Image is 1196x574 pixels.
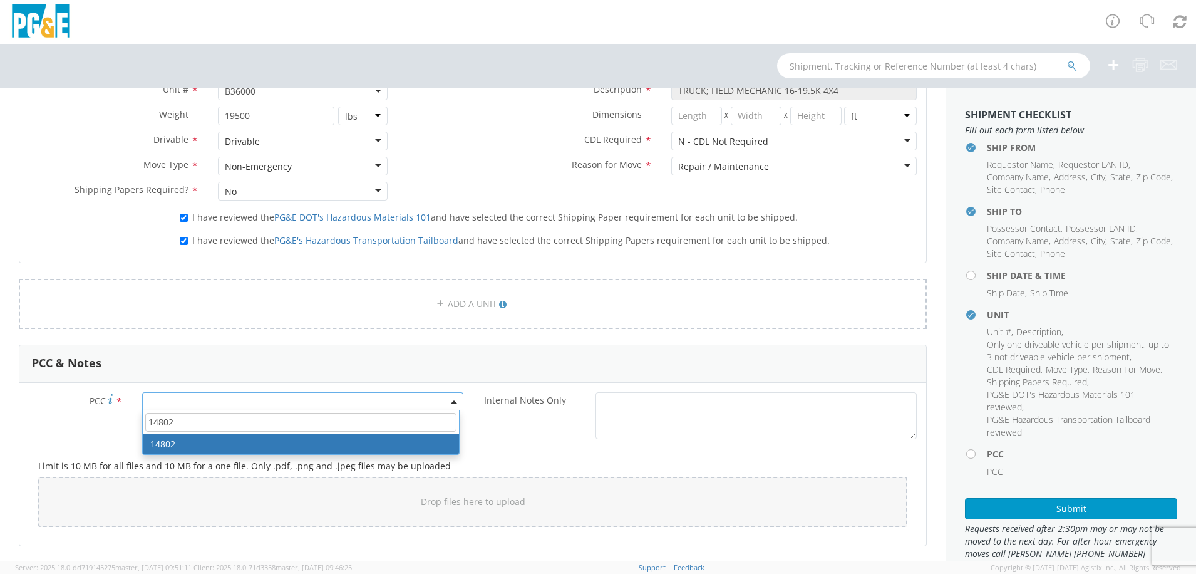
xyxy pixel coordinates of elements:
[1091,235,1105,247] span: City
[671,107,723,125] input: Length
[1016,326,1061,338] span: Description
[1054,235,1088,248] li: ,
[1093,363,1162,376] li: ,
[1058,159,1130,171] li: ,
[159,108,188,120] span: Weight
[153,133,188,145] span: Drivable
[987,310,1177,320] h4: Unit
[274,234,458,246] a: PG&E's Hazardous Transportation Tailboard
[1110,171,1133,184] li: ,
[1136,171,1173,184] li: ,
[1066,222,1138,235] li: ,
[1110,235,1133,248] li: ,
[225,160,292,173] div: Non-Emergency
[987,449,1177,459] h4: PCC
[180,214,188,222] input: I have reviewed thePG&E DOT's Hazardous Materials 101and have selected the correct Shipping Paper...
[584,133,642,145] span: CDL Required
[674,563,704,572] a: Feedback
[965,108,1071,122] strong: Shipment Checklist
[115,563,192,572] span: master, [DATE] 09:51:11
[225,185,237,198] div: No
[987,184,1037,196] li: ,
[1058,159,1128,170] span: Requestor LAN ID
[32,357,101,370] h3: PCC & Notes
[777,53,1090,78] input: Shipment, Tracking or Reference Number (at least 4 chars)
[790,107,842,125] input: Height
[1040,248,1065,259] span: Phone
[965,498,1177,519] button: Submit
[987,184,1035,196] span: Site Contact
[987,222,1063,235] li: ,
[274,211,431,223] a: PG&E DOT's Hazardous Materials 101
[1091,171,1107,184] li: ,
[987,338,1169,363] span: Only one driveable vehicle per shipment, up to 3 not driveable vehicle per shipment
[987,376,1087,388] span: Shipping Papers Required
[781,107,790,125] span: X
[193,563,352,572] span: Client: 2025.18.0-71d3358
[1066,222,1136,234] span: Possessor LAN ID
[1110,171,1131,183] span: State
[1136,235,1173,248] li: ,
[225,135,260,148] div: Drivable
[75,184,188,196] span: Shipping Papers Required?
[987,171,1049,183] span: Company Name
[38,461,907,471] h5: Limit is 10 MB for all files and 10 MB for a one file. Only .pdf, .png and .jpeg files may be upl...
[1046,363,1088,375] span: Move Type
[594,83,642,95] span: Description
[987,326,1011,338] span: Unit #
[987,248,1037,260] li: ,
[987,235,1049,247] span: Company Name
[1054,171,1086,183] span: Address
[987,363,1041,375] span: CDL Required
[143,159,188,170] span: Move Type
[987,363,1043,376] li: ,
[143,434,459,454] li: 14802
[639,563,666,572] a: Support
[678,135,768,148] div: N - CDL Not Required
[225,85,381,97] span: B36000
[987,287,1027,300] li: ,
[987,271,1177,280] h4: Ship Date & Time
[987,235,1051,248] li: ,
[163,83,188,95] span: Unit #
[678,160,769,173] div: Repair / Maintenance
[421,496,525,508] span: Drop files here to upload
[991,563,1181,573] span: Copyright © [DATE]-[DATE] Agistix Inc., All Rights Reserved
[90,395,106,407] span: PCC
[218,81,388,100] span: B36000
[1093,363,1160,375] span: Reason For Move
[1040,184,1065,196] span: Phone
[19,279,927,329] a: ADD A UNIT
[987,376,1089,389] li: ,
[987,159,1055,171] li: ,
[987,389,1174,414] li: ,
[987,171,1051,184] li: ,
[987,143,1177,152] h4: Ship From
[1030,287,1068,299] span: Ship Time
[987,248,1035,259] span: Site Contact
[987,338,1174,363] li: ,
[180,237,188,245] input: I have reviewed thePG&E's Hazardous Transportation Tailboardand have selected the correct Shippin...
[15,563,192,572] span: Server: 2025.18.0-dd719145275
[987,159,1053,170] span: Requestor Name
[987,414,1150,438] span: PG&E Hazardous Transportation Tailboard reviewed
[1046,363,1090,376] li: ,
[592,108,642,120] span: Dimensions
[987,287,1025,299] span: Ship Date
[9,4,72,41] img: pge-logo-06675f144f4cfa6a6814.png
[572,159,642,170] span: Reason for Move
[965,124,1177,137] span: Fill out each form listed below
[276,563,352,572] span: master, [DATE] 09:46:25
[1054,235,1086,247] span: Address
[1136,171,1171,183] span: Zip Code
[192,234,830,246] span: I have reviewed the and have selected the correct Shipping Papers requirement for each unit to be...
[722,107,731,125] span: X
[192,211,798,223] span: I have reviewed the and have selected the correct Shipping Paper requirement for each unit to be ...
[987,466,1003,477] span: PCC
[1110,235,1131,247] span: State
[731,107,782,125] input: Width
[1091,171,1105,183] span: City
[484,394,566,406] span: Internal Notes Only
[965,523,1177,560] span: Requests received after 2:30pm may or may not be moved to the next day. For after hour emergency ...
[1054,171,1088,184] li: ,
